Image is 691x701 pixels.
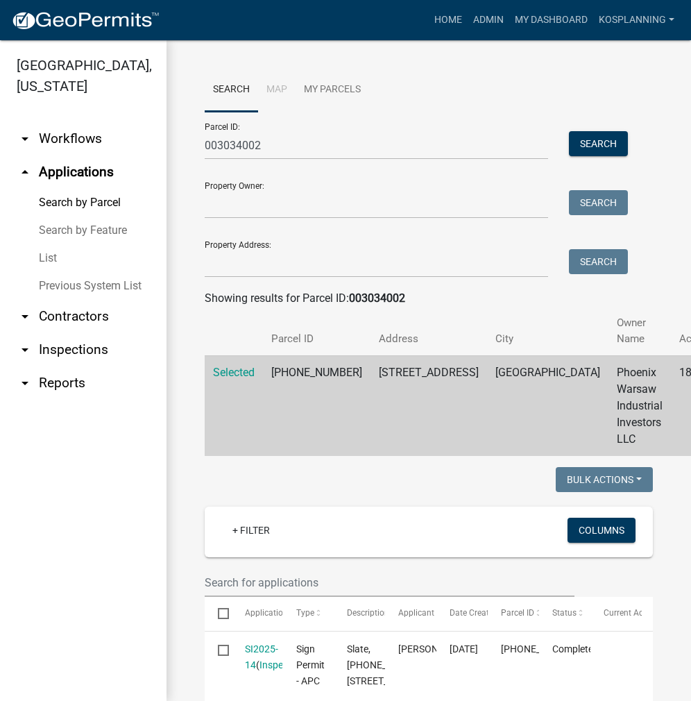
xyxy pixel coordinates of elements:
i: arrow_drop_down [17,375,33,391]
span: Slate, 003-034-002, 3025 W OLD RD 30 [347,643,432,686]
span: Parcel ID [501,608,534,618]
i: arrow_drop_down [17,308,33,325]
a: My Dashboard [509,7,593,33]
button: Bulk Actions [556,467,653,492]
div: Showing results for Parcel ID: [205,290,653,307]
th: Parcel ID [263,307,370,355]
th: Owner Name [608,307,671,355]
span: Applicant [398,608,434,618]
a: Home [429,7,468,33]
i: arrow_drop_up [17,164,33,180]
span: Ron [398,643,472,654]
span: Application Number [245,608,321,618]
span: Sign Permit - APC [296,643,325,686]
datatable-header-cell: Applicant [385,597,436,630]
span: Description [347,608,389,618]
span: Type [296,608,314,618]
input: Search for applications [205,568,574,597]
i: arrow_drop_down [17,341,33,358]
span: 06/04/2025 [450,643,478,654]
th: Address [370,307,487,355]
span: Date Created [450,608,498,618]
datatable-header-cell: Status [539,597,590,630]
a: Admin [468,7,509,33]
i: arrow_drop_down [17,130,33,147]
button: Search [569,131,628,156]
a: + Filter [221,518,281,543]
datatable-header-cell: Description [334,597,385,630]
td: Phoenix Warsaw Industrial Investors LLC [608,355,671,456]
datatable-header-cell: Select [205,597,231,630]
datatable-header-cell: Date Created [436,597,488,630]
datatable-header-cell: Type [282,597,334,630]
span: Completed [552,643,599,654]
a: SI2025-14 [245,643,278,670]
td: [STREET_ADDRESS] [370,355,487,456]
span: 003-034-002 [501,643,583,654]
datatable-header-cell: Application Number [231,597,282,630]
div: ( ) [245,641,270,673]
datatable-header-cell: Parcel ID [488,597,539,630]
button: Columns [568,518,635,543]
a: Selected [213,366,255,379]
td: [GEOGRAPHIC_DATA] [487,355,608,456]
a: Inspections [259,659,309,670]
th: City [487,307,608,355]
td: [PHONE_NUMBER] [263,355,370,456]
a: Search [205,68,258,112]
span: Current Activity [604,608,661,618]
button: Search [569,190,628,215]
a: kosplanning [593,7,680,33]
strong: 003034002 [349,292,405,305]
datatable-header-cell: Current Activity [590,597,642,630]
span: Status [552,608,577,618]
button: Search [569,249,628,274]
a: My Parcels [296,68,369,112]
